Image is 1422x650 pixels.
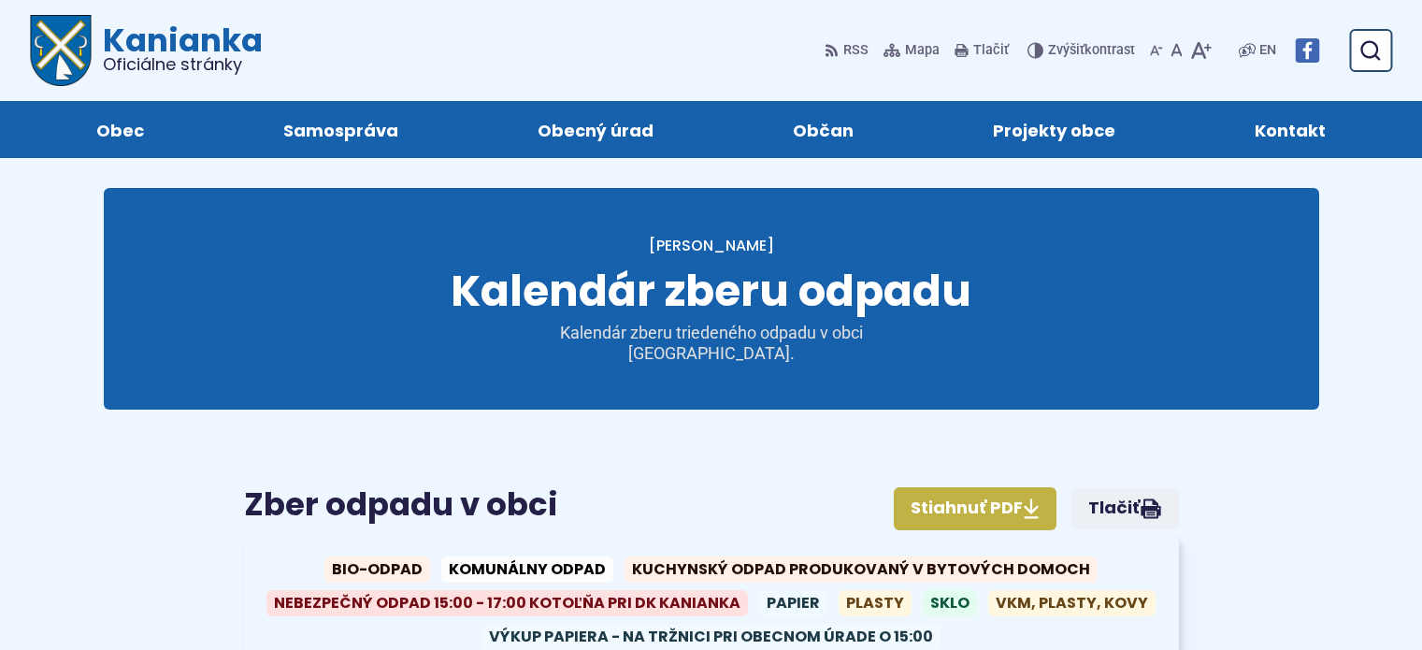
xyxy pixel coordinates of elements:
[1259,39,1276,62] span: EN
[649,235,774,256] a: [PERSON_NAME]
[481,624,941,650] span: Výkup papiera - na tržnici pri Obecnom úrade o 15:00
[742,101,905,158] a: Občan
[1048,43,1135,59] span: kontrast
[923,590,977,616] span: Sklo
[538,101,654,158] span: Obecný úrad
[232,101,449,158] a: Samospráva
[973,43,1009,59] span: Tlačiť
[993,101,1115,158] span: Projekty obce
[266,590,748,616] span: Nebezpečný odpad 15:00 - 17:00 kotoľňa pri DK Kanianka
[793,101,854,158] span: Občan
[92,24,263,73] span: Kanianka
[1071,487,1179,530] a: Tlačiť
[905,39,940,62] span: Mapa
[1186,31,1215,70] button: Zväčšiť veľkosť písma
[1048,42,1084,58] span: Zvýšiť
[843,39,869,62] span: RSS
[1256,39,1280,62] a: EN
[1146,31,1167,70] button: Zmenšiť veľkosť písma
[244,487,1179,522] h2: Zber odpadu v obci
[839,590,912,616] span: Plasty
[103,56,263,73] span: Oficiálne stránky
[451,261,971,321] span: Kalendár zberu odpadu
[486,101,704,158] a: Obecný úrad
[30,15,92,86] img: Prejsť na domovskú stránku
[30,15,263,86] a: Logo Kanianka, prejsť na domovskú stránku.
[625,556,1098,583] span: Kuchynský odpad produkovaný v bytových domoch
[45,101,194,158] a: Obec
[96,101,144,158] span: Obec
[825,31,872,70] a: RSS
[1295,38,1319,63] img: Prejsť na Facebook stránku
[324,556,430,583] span: Bio-odpad
[1255,101,1326,158] span: Kontakt
[441,556,613,583] span: Komunálny odpad
[988,590,1156,616] span: VKM, PLASTY, KOVY
[1204,101,1377,158] a: Kontakt
[951,31,1013,70] button: Tlačiť
[1167,31,1186,70] button: Nastaviť pôvodnú veľkosť písma
[283,101,398,158] span: Samospráva
[880,31,943,70] a: Mapa
[942,101,1167,158] a: Projekty obce
[894,487,1056,530] a: Stiahnuť PDF
[487,323,936,365] p: Kalendár zberu triedeného odpadu v obci [GEOGRAPHIC_DATA].
[759,590,827,616] span: Papier
[1027,31,1139,70] button: Zvýšiťkontrast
